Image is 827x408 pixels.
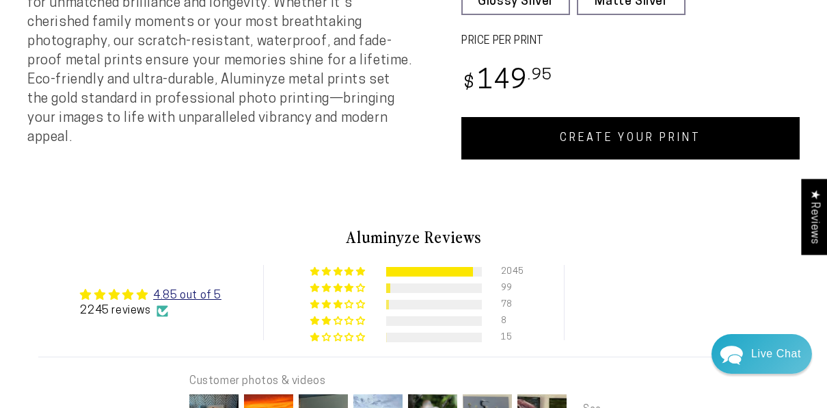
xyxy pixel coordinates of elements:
div: 2045 [501,267,517,277]
h2: Aluminyze Reviews [38,225,789,248]
div: 0% (8) reviews with 2 star rating [310,316,367,327]
div: 1% (15) reviews with 1 star rating [310,333,367,343]
bdi: 149 [461,68,552,95]
div: 78 [501,300,517,309]
div: 15 [501,333,517,342]
div: 91% (2045) reviews with 5 star rating [310,267,367,277]
div: 2245 reviews [80,303,221,318]
div: Contact Us Directly [751,334,801,374]
img: Verified Checkmark [157,305,168,317]
div: Customer photos & videos [189,374,621,389]
a: 4.85 out of 5 [153,290,221,301]
span: $ [463,75,475,93]
sup: .95 [528,68,552,84]
div: Chat widget toggle [711,334,812,374]
div: 99 [501,283,517,293]
div: 4% (99) reviews with 4 star rating [310,283,367,294]
div: Click to open Judge.me floating reviews tab [801,179,827,255]
div: 3% (78) reviews with 3 star rating [310,300,367,310]
a: CREATE YOUR PRINT [461,117,800,160]
label: PRICE PER PRINT [461,34,800,49]
div: 8 [501,316,517,326]
div: Average rating is 4.85 stars [80,287,221,303]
